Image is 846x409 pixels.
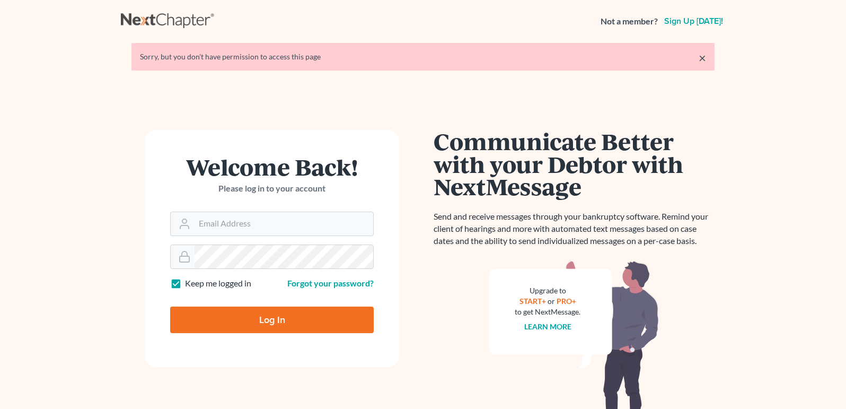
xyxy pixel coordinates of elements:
[140,51,706,62] div: Sorry, but you don't have permission to access this page
[515,285,580,296] div: Upgrade to
[170,307,374,333] input: Log In
[170,182,374,195] p: Please log in to your account
[185,277,251,290] label: Keep me logged in
[519,297,546,306] a: START+
[557,297,576,306] a: PRO+
[287,278,374,288] a: Forgot your password?
[601,15,658,28] strong: Not a member?
[170,155,374,178] h1: Welcome Back!
[699,51,706,64] a: ×
[524,322,571,331] a: Learn more
[195,212,373,236] input: Email Address
[548,297,555,306] span: or
[434,130,715,198] h1: Communicate Better with your Debtor with NextMessage
[434,211,715,247] p: Send and receive messages through your bankruptcy software. Remind your client of hearings and mo...
[662,17,725,25] a: Sign up [DATE]!
[515,307,580,317] div: to get NextMessage.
